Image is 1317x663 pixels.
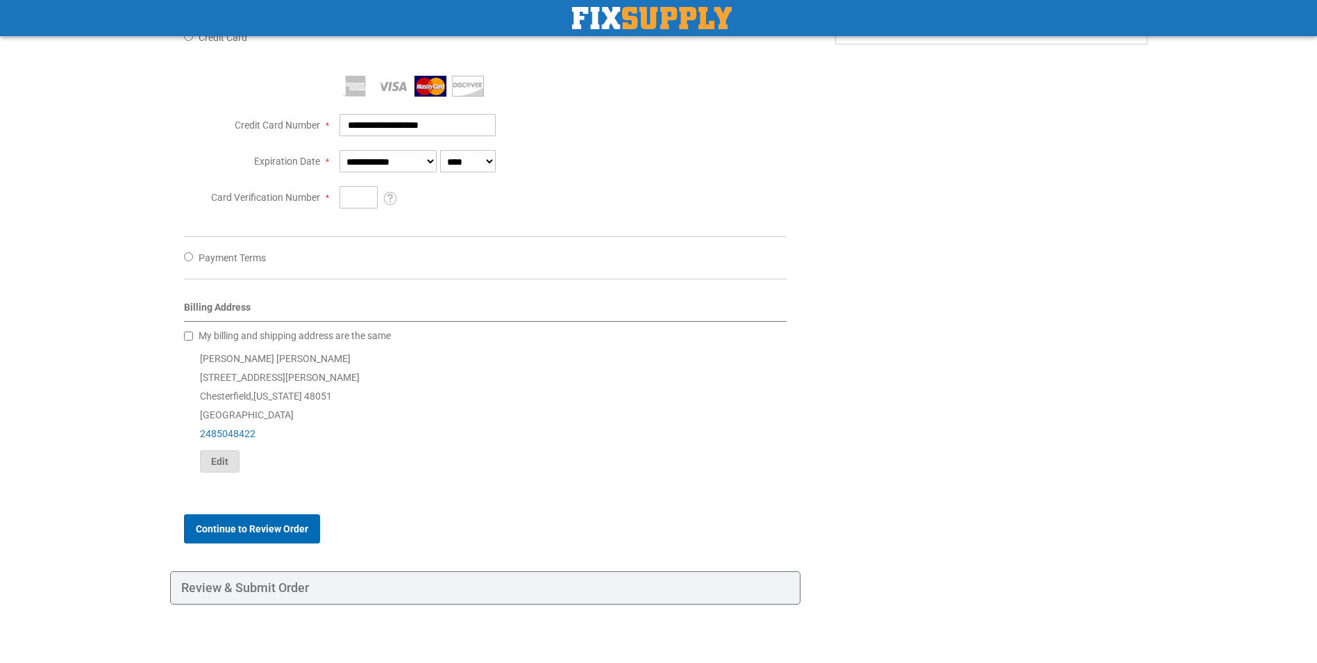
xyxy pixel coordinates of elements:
a: store logo [572,7,732,29]
button: Continue to Review Order [184,514,320,543]
span: [US_STATE] [253,391,302,402]
img: Fix Industrial Supply [572,7,732,29]
div: Review & Submit Order [170,571,801,605]
img: Discover [452,76,484,97]
img: MasterCard [414,76,446,97]
div: Billing Address [184,300,787,322]
img: Visa [377,76,409,97]
a: 2485048422 [200,428,255,439]
span: Expiration Date [254,156,320,167]
span: Payment Terms [199,252,266,263]
span: Edit [211,456,228,467]
div: [PERSON_NAME] [PERSON_NAME] [STREET_ADDRESS][PERSON_NAME] Chesterfield , 48051 [GEOGRAPHIC_DATA] [184,350,787,473]
span: My billing and shipping address are the same [199,330,391,341]
span: Credit Card Number [235,120,320,131]
img: American Express [339,76,371,97]
span: Continue to Review Order [196,523,308,534]
span: Card Verification Number [211,192,320,203]
span: Credit Card [199,32,247,43]
button: Edit [200,450,240,473]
